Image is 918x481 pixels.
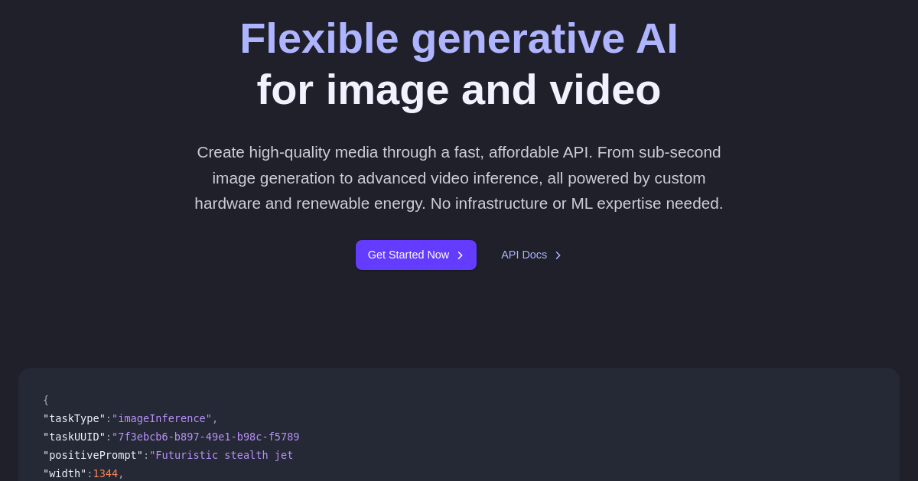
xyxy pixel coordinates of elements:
span: : [106,412,112,424]
span: "Futuristic stealth jet streaking through a neon-lit cityscape with glowing purple exhaust" [149,449,719,461]
span: 1344 [93,467,118,479]
span: : [86,467,93,479]
strong: Flexible generative AI [239,14,679,62]
span: { [43,394,49,406]
p: Create high-quality media through a fast, affordable API. From sub-second image generation to adv... [177,139,741,216]
span: , [212,412,218,424]
span: "taskType" [43,412,106,424]
a: API Docs [501,246,562,264]
span: "positivePrompt" [43,449,143,461]
span: "imageInference" [112,412,212,424]
span: , [118,467,124,479]
span: "taskUUID" [43,431,106,443]
span: "7f3ebcb6-b897-49e1-b98c-f5789d2d40d7" [112,431,350,443]
h1: for image and video [239,12,679,115]
a: Get Started Now [356,240,477,270]
span: "width" [43,467,86,479]
span: : [106,431,112,443]
span: : [143,449,149,461]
